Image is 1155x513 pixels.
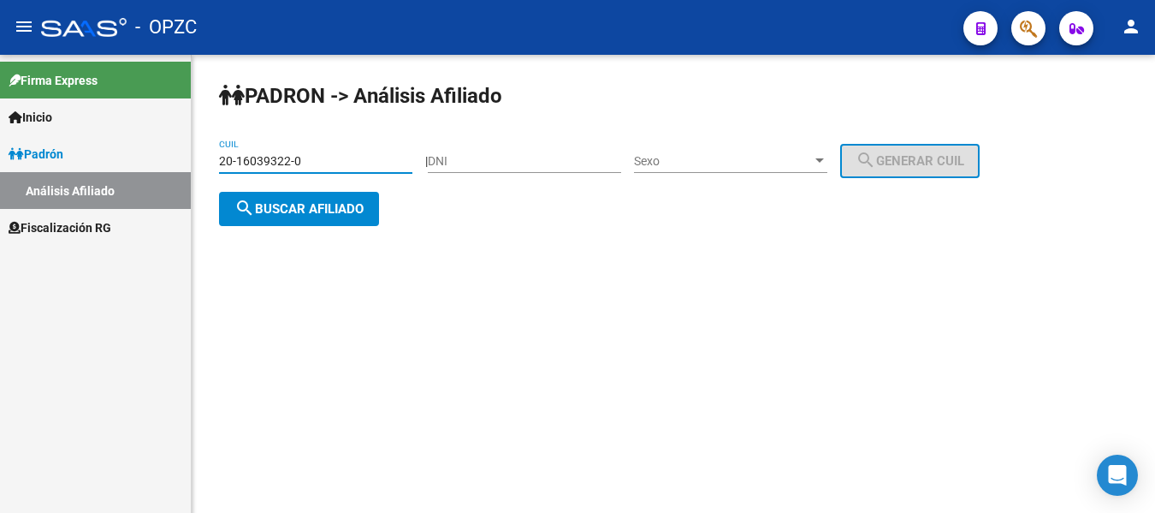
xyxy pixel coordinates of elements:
mat-icon: menu [14,16,34,37]
strong: PADRON -> Análisis Afiliado [219,84,502,108]
button: Generar CUIL [840,144,980,178]
div: Open Intercom Messenger [1097,455,1138,496]
span: Padrón [9,145,63,164]
span: Inicio [9,108,52,127]
div: | [425,154,992,168]
mat-icon: search [234,198,255,218]
span: Firma Express [9,71,98,90]
button: Buscar afiliado [219,192,379,226]
span: Generar CUIL [856,153,964,169]
span: Sexo [634,154,812,169]
mat-icon: search [856,150,876,170]
mat-icon: person [1121,16,1141,37]
span: Buscar afiliado [234,201,364,217]
span: - OPZC [135,9,197,46]
span: Fiscalización RG [9,218,111,237]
